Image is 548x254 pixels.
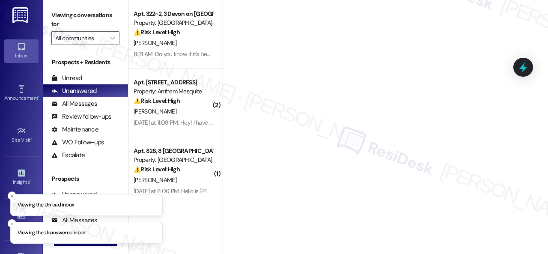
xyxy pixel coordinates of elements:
[30,178,31,184] span: •
[51,138,104,147] div: WO Follow-ups
[51,99,97,108] div: All Messages
[134,176,176,184] span: [PERSON_NAME]
[4,208,39,231] a: Buildings
[51,125,98,134] div: Maintenance
[4,124,39,147] a: Site Visit •
[8,219,16,228] button: Close toast
[134,146,213,155] div: Apt. 828, 8 [GEOGRAPHIC_DATA]
[8,191,16,200] button: Close toast
[134,28,180,36] strong: ⚠️ Risk Level: High
[134,165,180,173] strong: ⚠️ Risk Level: High
[110,35,115,42] i: 
[4,39,39,63] a: Inbox
[51,151,85,160] div: Escalate
[4,166,39,189] a: Insights •
[51,112,111,121] div: Review follow-ups
[134,155,213,164] div: Property: [GEOGRAPHIC_DATA]
[134,39,176,47] span: [PERSON_NAME]
[51,74,82,83] div: Unread
[134,187,459,195] div: [DATE] at 8:06 PM: Hello is [PERSON_NAME]. Need check the kitchen sink is leaking my apartment is...
[51,87,97,96] div: Unanswered
[134,78,213,87] div: Apt. [STREET_ADDRESS]
[43,58,128,67] div: Prospects + Residents
[43,174,128,183] div: Prospects
[31,136,32,142] span: •
[18,201,74,209] p: Viewing the Unread inbox
[134,108,176,115] span: [PERSON_NAME]
[55,31,106,45] input: All communities
[18,229,86,237] p: Viewing the Unanswered inbox
[12,7,30,23] img: ResiDesk Logo
[134,50,391,58] div: 8:31 AM: Do you know if it's been fixed? The portable is using a lot of Electricity and is making...
[134,97,180,105] strong: ⚠️ Risk Level: High
[134,18,213,27] div: Property: [GEOGRAPHIC_DATA] on [GEOGRAPHIC_DATA]
[51,9,119,31] label: Viewing conversations for
[134,9,213,18] div: Apt. 322~2, 3 Devon on [GEOGRAPHIC_DATA]
[134,87,213,96] div: Property: Anthem Mesquite
[38,94,39,100] span: •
